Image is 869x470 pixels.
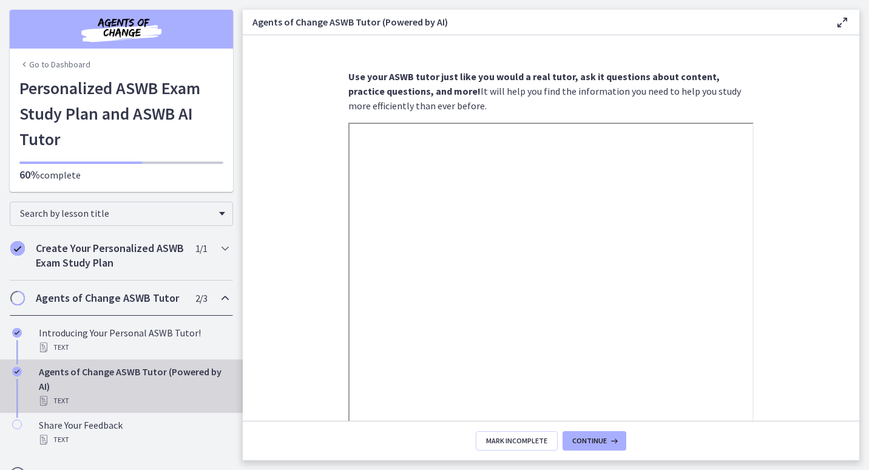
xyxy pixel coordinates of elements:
a: Go to Dashboard [19,58,90,70]
div: Search by lesson title [10,202,233,226]
strong: Use your ASWB tutor just like you would a real tutor, a [348,70,586,83]
h1: Personalized ASWB Exam Study Plan and ASWB AI Tutor [19,75,223,152]
h2: Create Your Personalized ASWB Exam Study Plan [36,241,184,270]
i: Completed [10,241,25,256]
p: It will help you find the information you need to help you study more efficiently than ever before. [348,69,754,113]
img: Agents of Change Social Work Test Prep [49,15,194,44]
h2: Agents of Change ASWB Tutor [36,291,184,305]
i: Completed [12,328,22,338]
span: 60% [19,168,40,182]
span: Search by lesson title [20,207,213,219]
p: complete [19,168,223,182]
div: Text [39,393,228,408]
div: Text [39,432,228,447]
span: 2 / 3 [195,291,207,305]
h3: Agents of Change ASWB Tutor (Powered by AI) [252,15,816,29]
div: Text [39,340,228,355]
span: Mark Incomplete [486,436,547,446]
button: Continue [563,431,626,451]
span: 1 / 1 [195,241,207,256]
i: Completed [12,367,22,376]
span: Continue [572,436,607,446]
button: Mark Incomplete [476,431,558,451]
div: Agents of Change ASWB Tutor (Powered by AI) [39,364,228,408]
div: Introducing Your Personal ASWB Tutor! [39,325,228,355]
div: Share Your Feedback [39,418,228,447]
